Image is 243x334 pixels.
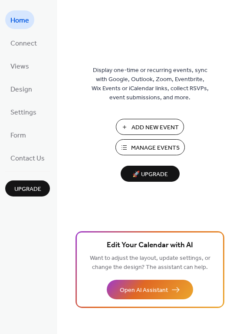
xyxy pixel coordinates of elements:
[5,125,31,144] a: Form
[10,106,36,119] span: Settings
[115,139,185,155] button: Manage Events
[107,280,193,299] button: Open AI Assistant
[10,83,32,96] span: Design
[10,152,45,165] span: Contact Us
[126,169,174,180] span: 🚀 Upgrade
[131,123,179,132] span: Add New Event
[5,148,50,167] a: Contact Us
[121,166,180,182] button: 🚀 Upgrade
[5,180,50,196] button: Upgrade
[5,33,42,52] a: Connect
[131,144,180,153] span: Manage Events
[92,66,209,102] span: Display one-time or recurring events, sync with Google, Outlook, Zoom, Eventbrite, Wix Events or ...
[5,79,37,98] a: Design
[10,129,26,142] span: Form
[116,119,184,135] button: Add New Event
[5,102,42,121] a: Settings
[5,56,34,75] a: Views
[107,239,193,252] span: Edit Your Calendar with AI
[5,10,34,29] a: Home
[90,252,210,273] span: Want to adjust the layout, update settings, or change the design? The assistant can help.
[10,14,29,27] span: Home
[120,286,168,295] span: Open AI Assistant
[10,60,29,73] span: Views
[14,185,41,194] span: Upgrade
[10,37,37,50] span: Connect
